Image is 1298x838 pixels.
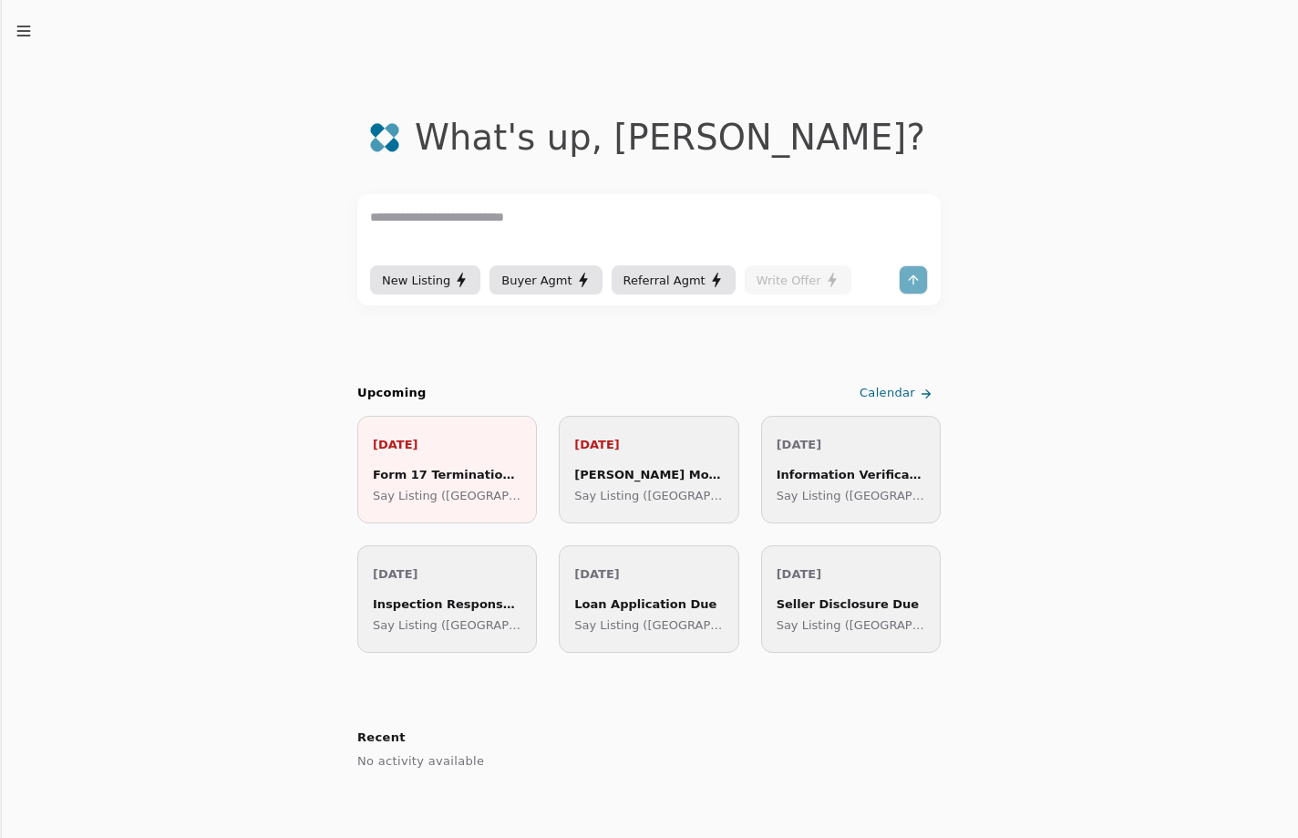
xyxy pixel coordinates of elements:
[357,384,427,403] h2: Upcoming
[369,122,400,153] img: logo
[357,416,537,523] a: [DATE]Form 17 Termination ExpiresSay Listing ([GEOGRAPHIC_DATA])
[373,595,521,614] div: Inspection Response Due
[373,435,521,454] p: [DATE]
[415,117,925,158] div: What's up , [PERSON_NAME] ?
[373,486,521,505] p: Say Listing ([GEOGRAPHIC_DATA])
[489,265,602,295] button: Buyer Agmt
[777,465,925,484] div: Information Verification Ends
[370,265,480,295] button: New Listing
[357,750,941,773] div: No activity available
[574,595,723,614] div: Loan Application Due
[373,465,521,484] div: Form 17 Termination Expires
[373,616,521,635] p: Say Listing ([GEOGRAPHIC_DATA])
[777,616,925,635] p: Say Listing ([GEOGRAPHIC_DATA])
[357,545,537,653] a: [DATE]Inspection Response DueSay Listing ([GEOGRAPHIC_DATA])
[559,545,738,653] a: [DATE]Loan Application DueSay Listing ([GEOGRAPHIC_DATA])
[357,726,941,750] h2: Recent
[574,616,723,635] p: Say Listing ([GEOGRAPHIC_DATA])
[777,435,925,454] p: [DATE]
[761,416,941,523] a: [DATE]Information Verification EndsSay Listing ([GEOGRAPHIC_DATA])
[574,465,723,484] div: [PERSON_NAME] Money Due
[382,271,469,290] div: New Listing
[559,416,738,523] a: [DATE][PERSON_NAME] Money DueSay Listing ([GEOGRAPHIC_DATA])
[623,271,706,290] span: Referral Agmt
[777,595,925,614] div: Seller Disclosure Due
[574,435,723,454] p: [DATE]
[574,564,723,584] p: [DATE]
[373,564,521,584] p: [DATE]
[856,378,941,409] a: Calendar
[574,486,723,505] p: Say Listing ([GEOGRAPHIC_DATA])
[761,545,941,653] a: [DATE]Seller Disclosure DueSay Listing ([GEOGRAPHIC_DATA])
[501,271,572,290] span: Buyer Agmt
[777,486,925,505] p: Say Listing ([GEOGRAPHIC_DATA])
[777,564,925,584] p: [DATE]
[860,384,915,403] span: Calendar
[612,265,736,295] button: Referral Agmt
